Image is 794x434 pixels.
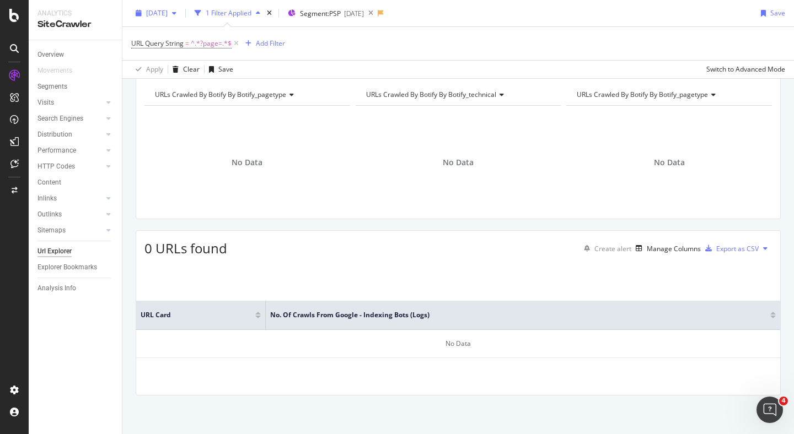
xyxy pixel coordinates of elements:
[654,157,685,168] span: No Data
[146,64,163,74] div: Apply
[580,240,631,257] button: Create alert
[37,262,114,273] a: Explorer Bookmarks
[144,239,227,257] span: 0 URLs found
[37,209,62,220] div: Outlinks
[37,145,76,156] div: Performance
[364,86,551,104] h4: URLs Crawled By Botify By botify_technical
[300,9,341,18] span: Segment: PSP
[155,90,286,99] span: URLs Crawled By Botify By botify_pagetype
[37,283,76,294] div: Analysis Info
[37,9,113,18] div: Analytics
[37,246,114,257] a: Url Explorer
[706,64,785,74] div: Switch to Advanced Mode
[37,209,103,220] a: Outlinks
[37,283,114,294] a: Analysis Info
[37,81,114,93] a: Segments
[757,4,785,22] button: Save
[256,39,285,48] div: Add Filter
[37,81,67,93] div: Segments
[185,39,189,48] span: =
[37,161,75,172] div: HTTP Codes
[37,18,113,31] div: SiteCrawler
[702,61,785,78] button: Switch to Advanced Mode
[270,310,754,320] span: No. of Crawls from Google - Indexing Bots (Logs)
[757,397,783,423] iframe: Intercom live chat
[37,49,114,61] a: Overview
[37,225,103,236] a: Sitemaps
[575,86,762,104] h4: URLs Crawled By Botify By botify_pagetype
[37,97,103,109] a: Visits
[37,145,103,156] a: Performance
[136,330,780,358] div: No Data
[37,246,72,257] div: Url Explorer
[37,113,103,124] a: Search Engines
[701,240,759,257] button: Export as CSV
[37,113,83,124] div: Search Engines
[716,244,759,253] div: Export as CSV
[153,86,340,104] h4: URLs Crawled By Botify By botify_pagetype
[594,244,631,253] div: Create alert
[37,193,57,204] div: Inlinks
[131,39,184,48] span: URL Query String
[443,157,474,168] span: No Data
[37,65,83,77] a: Movements
[131,4,181,22] button: [DATE]
[779,397,788,405] span: 4
[205,61,233,78] button: Save
[191,36,232,51] span: ^.*?page=.*$
[37,161,103,172] a: HTTP Codes
[37,193,103,204] a: Inlinks
[631,242,701,255] button: Manage Columns
[265,8,274,19] div: times
[37,129,72,140] div: Distribution
[37,49,64,61] div: Overview
[232,157,262,168] span: No Data
[168,61,200,78] button: Clear
[206,8,251,18] div: 1 Filter Applied
[344,9,364,18] div: [DATE]
[218,64,233,74] div: Save
[183,64,200,74] div: Clear
[190,4,265,22] button: 1 Filter Applied
[37,225,66,236] div: Sitemaps
[577,90,708,99] span: URLs Crawled By Botify By botify_pagetype
[37,177,61,188] div: Content
[366,90,496,99] span: URLs Crawled By Botify By botify_technical
[37,65,72,77] div: Movements
[37,177,114,188] a: Content
[283,4,364,22] button: Segment:PSP[DATE]
[37,129,103,140] a: Distribution
[647,244,701,253] div: Manage Columns
[770,8,785,18] div: Save
[131,61,163,78] button: Apply
[37,97,54,109] div: Visits
[141,310,253,320] span: URL Card
[146,8,168,18] span: 2023 Aug. 22nd
[241,37,285,50] button: Add Filter
[37,262,97,273] div: Explorer Bookmarks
